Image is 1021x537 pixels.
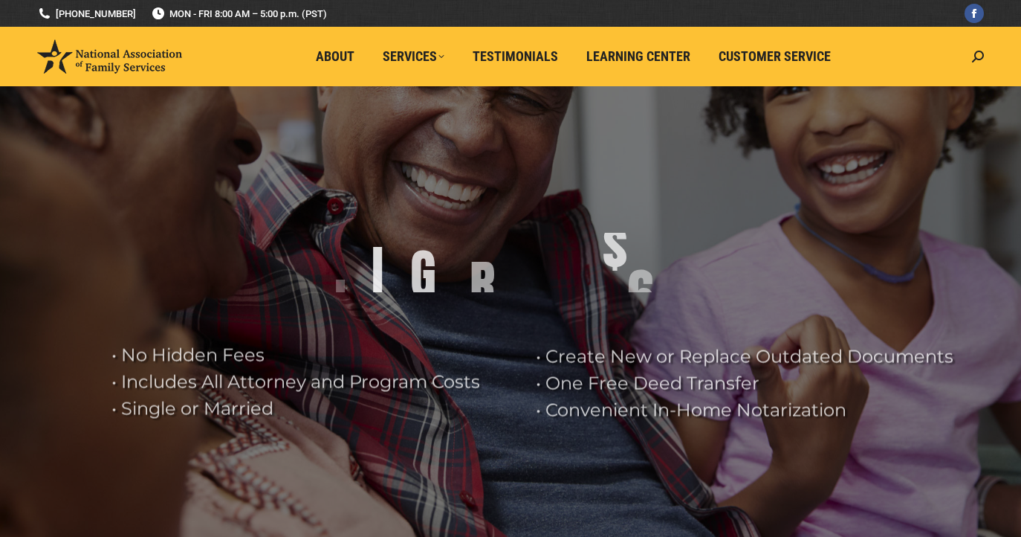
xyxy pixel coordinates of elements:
div: L [313,179,334,239]
span: Learning Center [586,48,690,65]
a: Customer Service [708,42,841,71]
a: [PHONE_NUMBER] [37,7,136,21]
span: Customer Service [719,48,831,65]
rs-layer: • Create New or Replace Outdated Documents • One Free Deed Transfer • Convenient In-Home Notariza... [536,344,967,424]
span: Testimonials [473,48,558,65]
div: G [410,245,436,304]
img: National Association of Family Services [37,39,182,74]
a: Learning Center [576,42,701,71]
div: 6 [627,264,654,324]
span: MON - FRI 8:00 AM – 5:00 p.m. (PST) [151,7,327,21]
a: About [305,42,365,71]
span: Services [383,48,444,65]
div: R [470,256,495,315]
rs-layer: • No Hidden Fees • Includes All Attorney and Program Costs • Single or Married [111,342,517,422]
div: $ [603,216,627,275]
a: Testimonials [462,42,568,71]
div: I [334,274,346,333]
span: About [316,48,354,65]
div: I [372,241,383,300]
a: Facebook page opens in new window [965,4,984,23]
